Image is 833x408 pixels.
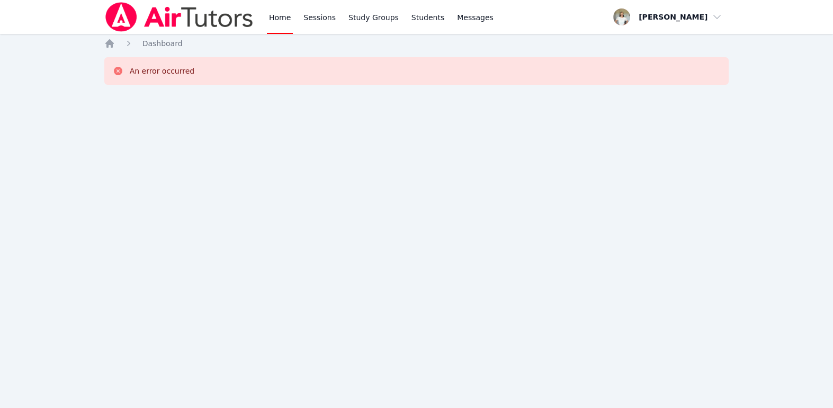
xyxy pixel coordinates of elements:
[104,2,254,32] img: Air Tutors
[130,66,195,76] div: An error occurred
[457,12,494,23] span: Messages
[104,38,729,49] nav: Breadcrumb
[142,38,183,49] a: Dashboard
[142,39,183,48] span: Dashboard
